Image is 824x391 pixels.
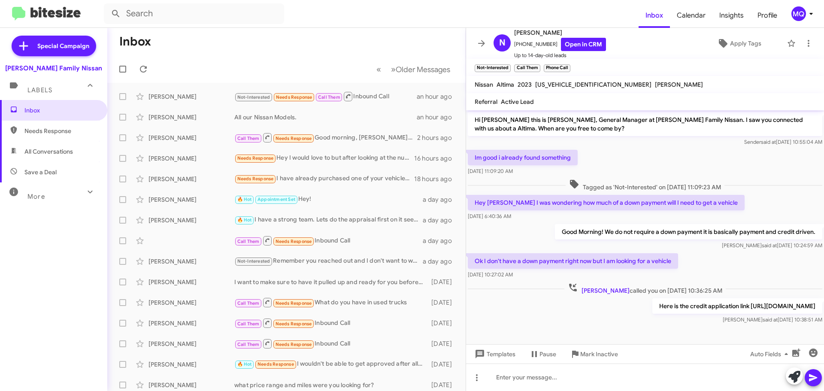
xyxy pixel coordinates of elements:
nav: Page navigation example [372,61,455,78]
span: Labels [27,86,52,94]
div: Good morning, [PERSON_NAME]. This is [PERSON_NAME]. Please call me when you have time. Is regardi... [234,132,417,143]
div: an hour ago [417,92,459,101]
button: Mark Inactive [563,346,625,362]
span: Templates [473,346,515,362]
span: said at [762,242,777,249]
span: [PERSON_NAME] [514,27,606,38]
div: 2 hours ago [417,133,459,142]
span: Apply Tags [730,36,761,51]
span: » [391,64,396,75]
span: Not-Interested [237,94,270,100]
span: Auto Fields [750,346,791,362]
span: Sender [DATE] 10:55:04 AM [744,139,822,145]
span: Altima [497,81,514,88]
div: [DATE] [427,278,459,286]
button: Apply Tags [695,36,783,51]
div: All our Nissan Models. [234,113,417,121]
div: Inbound Call [234,338,427,349]
span: 🔥 Hot [237,197,252,202]
p: Here is the credit application link [URL][DOMAIN_NAME] [652,298,822,314]
div: [PERSON_NAME] [148,339,234,348]
span: Needs Response [276,300,312,306]
div: Inbound Call [234,235,423,246]
div: 18 hours ago [414,175,459,183]
div: a day ago [423,195,459,204]
span: Call Them [237,321,260,327]
div: a day ago [423,216,459,224]
span: [DATE] 11:09:20 AM [468,168,513,174]
span: All Conversations [24,147,73,156]
div: [PERSON_NAME] [148,195,234,204]
p: Im good i already found something [468,150,578,165]
div: Inbound Call [234,318,427,328]
span: Needs Response [24,127,97,135]
a: Special Campaign [12,36,96,56]
span: Up to 14-day-old leads [514,51,606,60]
span: 🔥 Hot [237,361,252,367]
div: [PERSON_NAME] [148,360,234,369]
div: What do you have in used trucks [234,297,427,308]
div: [PERSON_NAME] [148,257,234,266]
span: Needs Response [276,94,312,100]
span: [PHONE_NUMBER] [514,38,606,51]
button: Previous [371,61,386,78]
div: Hey I would love to but after looking at the numbers I would be really upside down on my loan amo... [234,153,414,163]
span: N [499,36,506,50]
div: [DATE] [427,360,459,369]
div: an hour ago [417,113,459,121]
a: Profile [751,3,784,28]
span: Special Campaign [37,42,89,50]
span: Call Them [318,94,340,100]
span: Needs Response [237,155,274,161]
div: MQ [791,6,806,21]
span: 🔥 Hot [237,217,252,223]
span: [DATE] 10:27:02 AM [468,271,513,278]
div: [PERSON_NAME] [148,133,234,142]
span: Needs Response [237,176,274,182]
div: [PERSON_NAME] [148,216,234,224]
div: [DATE] [427,319,459,327]
span: More [27,193,45,200]
input: Search [104,3,284,24]
button: Next [386,61,455,78]
span: Tagged as 'Not-Interested' on [DATE] 11:09:23 AM [566,179,724,191]
span: Call Them [237,342,260,347]
span: « [376,64,381,75]
span: [DATE] 6:40:36 AM [468,213,511,219]
div: I have already purchased one of your vehicles [DATE] .. going to go pick it up in a little while.... [234,174,414,184]
div: [DATE] [427,381,459,389]
span: Needs Response [276,321,312,327]
p: Ok I don't have a down payment right now but I am looking for a vehicle [468,253,678,269]
button: Auto Fields [743,346,798,362]
a: Inbox [639,3,670,28]
span: [PERSON_NAME] [582,287,630,294]
button: Templates [466,346,522,362]
div: [PERSON_NAME] [148,319,234,327]
span: Save a Deal [24,168,57,176]
div: I have a strong team. Lets do the appraisal first on it see what we can do and I will work the nu... [234,215,423,225]
div: [PERSON_NAME] [148,92,234,101]
a: Open in CRM [561,38,606,51]
div: [DATE] [427,339,459,348]
span: Needs Response [257,361,294,367]
button: Pause [522,346,563,362]
a: Calendar [670,3,712,28]
div: [DATE] [427,298,459,307]
span: [PERSON_NAME] [DATE] 10:24:59 AM [722,242,822,249]
span: Needs Response [276,136,312,141]
div: Hey! [234,194,423,204]
div: [PERSON_NAME] [148,278,234,286]
span: Needs Response [276,239,312,244]
span: Appointment Set [257,197,295,202]
h1: Inbox [119,35,151,48]
div: [PERSON_NAME] Family Nissan [5,64,102,73]
span: Mark Inactive [580,346,618,362]
div: a day ago [423,236,459,245]
div: 16 hours ago [414,154,459,163]
span: Older Messages [396,65,450,74]
a: Insights [712,3,751,28]
small: Call Them [514,64,540,72]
